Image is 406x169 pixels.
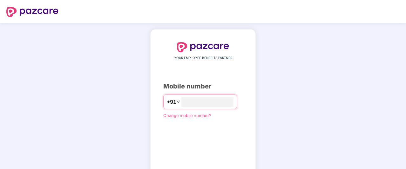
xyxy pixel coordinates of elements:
[163,113,211,118] a: Change mobile number?
[177,42,229,52] img: logo
[176,100,180,104] span: down
[167,98,176,106] span: +91
[163,81,243,91] div: Mobile number
[6,7,58,17] img: logo
[174,55,232,61] span: YOUR EMPLOYEE BENEFITS PARTNER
